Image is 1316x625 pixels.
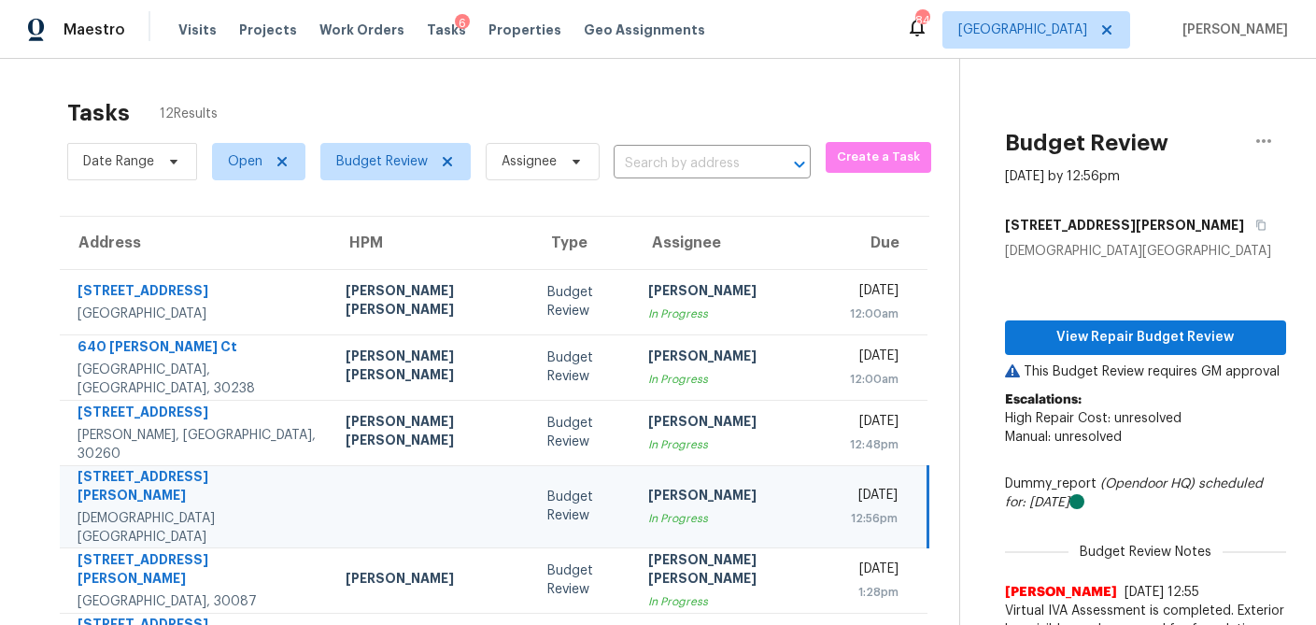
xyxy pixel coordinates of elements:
[850,281,899,305] div: [DATE]
[850,583,899,602] div: 1:28pm
[850,305,899,323] div: 12:00am
[648,370,820,389] div: In Progress
[915,11,928,30] div: 84
[648,435,820,454] div: In Progress
[1100,477,1195,490] i: (Opendoor HQ)
[835,147,922,168] span: Create a Task
[850,347,899,370] div: [DATE]
[850,412,899,435] div: [DATE]
[648,486,820,509] div: [PERSON_NAME]
[648,281,820,305] div: [PERSON_NAME]
[1020,326,1271,349] span: View Repair Budget Review
[78,281,316,305] div: [STREET_ADDRESS]
[958,21,1087,39] span: [GEOGRAPHIC_DATA]
[648,347,820,370] div: [PERSON_NAME]
[850,560,899,583] div: [DATE]
[83,152,154,171] span: Date Range
[1005,393,1082,406] b: Escalations:
[1005,320,1286,355] button: View Repair Budget Review
[547,488,619,525] div: Budget Review
[532,217,634,269] th: Type
[1005,583,1117,602] span: [PERSON_NAME]
[178,21,217,39] span: Visits
[850,435,899,454] div: 12:48pm
[319,21,404,39] span: Work Orders
[160,105,218,123] span: 12 Results
[78,426,316,463] div: [PERSON_NAME], [GEOGRAPHIC_DATA], 30260
[78,550,316,592] div: [STREET_ADDRESS][PERSON_NAME]
[547,283,619,320] div: Budget Review
[826,142,931,173] button: Create a Task
[1005,362,1286,381] p: This Budget Review requires GM approval
[228,152,262,171] span: Open
[547,561,619,599] div: Budget Review
[1005,412,1182,425] span: High Repair Cost: unresolved
[67,104,130,122] h2: Tasks
[1005,167,1120,186] div: [DATE] by 12:56pm
[488,21,561,39] span: Properties
[427,23,466,36] span: Tasks
[1005,134,1168,152] h2: Budget Review
[648,412,820,435] div: [PERSON_NAME]
[614,149,758,178] input: Search by address
[346,281,517,323] div: [PERSON_NAME] [PERSON_NAME]
[1244,208,1269,242] button: Copy Address
[78,305,316,323] div: [GEOGRAPHIC_DATA]
[1005,475,1286,512] div: Dummy_report
[78,592,316,611] div: [GEOGRAPHIC_DATA], 30087
[1005,431,1122,444] span: Manual: unresolved
[60,217,331,269] th: Address
[346,412,517,454] div: [PERSON_NAME] [PERSON_NAME]
[648,550,820,592] div: [PERSON_NAME] [PERSON_NAME]
[239,21,297,39] span: Projects
[1005,477,1263,509] i: scheduled for: [DATE]
[78,509,316,547] div: [DEMOGRAPHIC_DATA][GEOGRAPHIC_DATA]
[78,403,316,426] div: [STREET_ADDRESS]
[346,569,517,592] div: [PERSON_NAME]
[850,509,898,528] div: 12:56pm
[455,14,470,33] div: 6
[64,21,125,39] span: Maestro
[336,152,428,171] span: Budget Review
[584,21,705,39] span: Geo Assignments
[331,217,532,269] th: HPM
[1175,21,1288,39] span: [PERSON_NAME]
[786,151,813,178] button: Open
[648,305,820,323] div: In Progress
[850,370,899,389] div: 12:00am
[78,361,316,398] div: [GEOGRAPHIC_DATA], [GEOGRAPHIC_DATA], 30238
[835,217,927,269] th: Due
[633,217,835,269] th: Assignee
[1125,586,1199,599] span: [DATE] 12:55
[78,337,316,361] div: 640 [PERSON_NAME] Ct
[547,414,619,451] div: Budget Review
[1005,242,1286,261] div: [DEMOGRAPHIC_DATA][GEOGRAPHIC_DATA]
[850,486,898,509] div: [DATE]
[78,467,316,509] div: [STREET_ADDRESS][PERSON_NAME]
[648,509,820,528] div: In Progress
[547,348,619,386] div: Budget Review
[346,347,517,389] div: [PERSON_NAME] [PERSON_NAME]
[1005,216,1244,234] h5: [STREET_ADDRESS][PERSON_NAME]
[502,152,557,171] span: Assignee
[1068,543,1223,561] span: Budget Review Notes
[648,592,820,611] div: In Progress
